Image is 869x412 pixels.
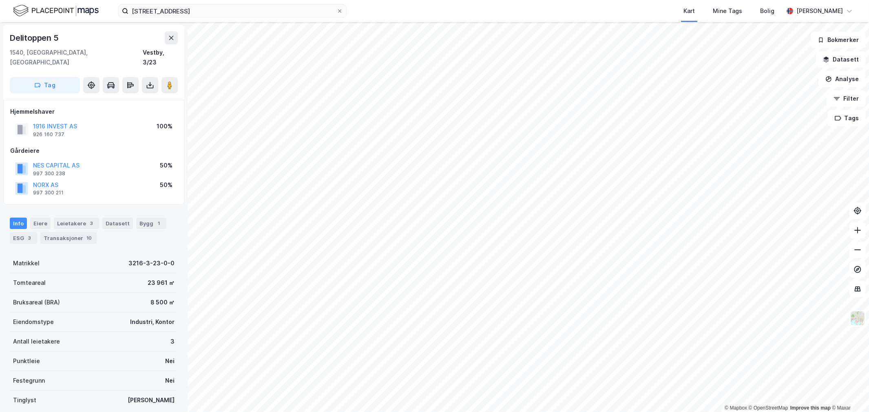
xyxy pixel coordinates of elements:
[10,218,27,229] div: Info
[160,161,172,170] div: 50%
[170,337,175,346] div: 3
[128,395,175,405] div: [PERSON_NAME]
[13,278,46,288] div: Tomteareal
[88,219,96,227] div: 3
[130,317,175,327] div: Industri, Kontor
[30,218,51,229] div: Eiere
[828,373,869,412] div: Kontrollprogram for chat
[33,170,65,177] div: 997 300 238
[850,311,865,326] img: Z
[796,6,843,16] div: [PERSON_NAME]
[749,405,788,411] a: OpenStreetMap
[150,297,175,307] div: 8 500 ㎡
[13,297,60,307] div: Bruksareal (BRA)
[148,278,175,288] div: 23 961 ㎡
[713,6,742,16] div: Mine Tags
[136,218,166,229] div: Bygg
[13,317,54,327] div: Eiendomstype
[13,376,45,386] div: Festegrunn
[128,258,175,268] div: 3216-3-23-0-0
[155,219,163,227] div: 1
[10,31,60,44] div: Delitoppen 5
[54,218,99,229] div: Leietakere
[818,71,866,87] button: Analyse
[13,4,99,18] img: logo.f888ab2527a4732fd821a326f86c7f29.svg
[683,6,695,16] div: Kart
[33,131,64,138] div: 926 160 737
[828,110,866,126] button: Tags
[828,373,869,412] iframe: Chat Widget
[13,258,40,268] div: Matrikkel
[816,51,866,68] button: Datasett
[165,356,175,366] div: Nei
[10,48,143,67] div: 1540, [GEOGRAPHIC_DATA], [GEOGRAPHIC_DATA]
[10,77,80,93] button: Tag
[26,234,34,242] div: 3
[827,90,866,107] button: Filter
[10,232,37,244] div: ESG
[790,405,831,411] a: Improve this map
[165,376,175,386] div: Nei
[811,32,866,48] button: Bokmerker
[13,356,40,366] div: Punktleie
[40,232,97,244] div: Transaksjoner
[10,107,177,117] div: Hjemmelshaver
[102,218,133,229] div: Datasett
[128,5,336,17] input: Søk på adresse, matrikkel, gårdeiere, leietakere eller personer
[13,337,60,346] div: Antall leietakere
[157,121,172,131] div: 100%
[10,146,177,156] div: Gårdeiere
[725,405,747,411] a: Mapbox
[13,395,36,405] div: Tinglyst
[85,234,93,242] div: 10
[143,48,178,67] div: Vestby, 3/23
[33,189,64,196] div: 997 300 211
[160,180,172,190] div: 50%
[760,6,774,16] div: Bolig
